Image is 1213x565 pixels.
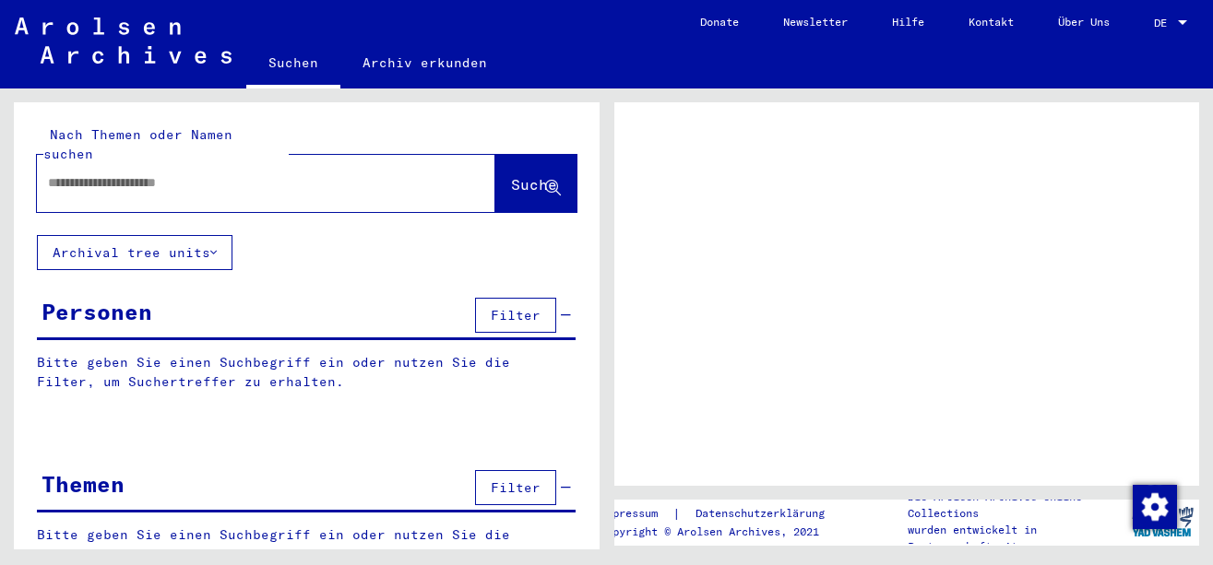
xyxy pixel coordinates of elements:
img: Zustimmung ändern [1133,485,1177,529]
p: Die Arolsen Archives Online-Collections [908,488,1126,522]
span: DE [1154,17,1174,29]
img: yv_logo.png [1128,499,1197,545]
a: Datenschutzerklärung [681,504,847,524]
div: Personen [42,295,152,328]
span: Filter [491,479,541,496]
p: wurden entwickelt in Partnerschaft mit [908,522,1126,555]
button: Filter [475,298,556,333]
img: Arolsen_neg.svg [15,18,232,64]
mat-label: Nach Themen oder Namen suchen [43,126,232,162]
a: Suchen [246,41,340,88]
span: Suche [511,175,557,194]
button: Archival tree units [37,235,232,270]
a: Archiv erkunden [340,41,509,85]
p: Bitte geben Sie einen Suchbegriff ein oder nutzen Sie die Filter, um Suchertreffer zu erhalten. [37,353,576,392]
div: Themen [42,467,125,500]
button: Filter [475,470,556,505]
p: Copyright © Arolsen Archives, 2021 [600,524,847,540]
div: | [600,504,847,524]
div: Zustimmung ändern [1132,484,1176,528]
span: Filter [491,307,541,324]
button: Suche [495,155,577,212]
a: Impressum [600,504,672,524]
